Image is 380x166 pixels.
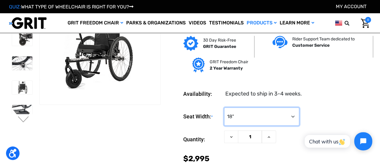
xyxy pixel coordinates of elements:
a: Account [336,4,366,9]
p: 30 Day Risk-Free [203,37,236,43]
span: QUIZ: [9,4,21,10]
img: Cart [361,19,369,28]
span: 0 [365,17,371,23]
img: Grit freedom [192,58,205,73]
strong: 2 Year Warranty [209,66,242,71]
a: Parks & Organizations [125,13,187,33]
img: GRIT Freedom Chair: 3.0 [12,81,32,94]
label: Quantity: [183,130,221,149]
dd: Expected to ship in 3-4 weeks. [225,90,302,98]
a: Testimonials [208,13,245,33]
p: GRIT Freedom Chair [209,59,248,65]
img: GRIT Freedom Chair: 3.0 [40,9,160,90]
dt: Availability: [183,90,221,98]
img: GRIT All-Terrain Wheelchair and Mobility Equipment [9,17,47,29]
a: QUIZ:WHAT TYPE OF WHEELCHAIR IS RIGHT FOR YOU? [9,4,133,10]
img: GRIT Freedom Chair: 3.0 [12,56,32,70]
a: GRIT Freedom Chair [66,13,125,33]
p: Rider Support Team dedicated to [292,36,355,42]
label: Seat Width: [183,108,221,126]
img: GRIT Freedom Chair: 3.0 [12,32,32,46]
a: Products [245,13,278,33]
a: Learn More [278,13,316,33]
a: Cart with 0 items [356,17,371,30]
span: $2,995 [183,154,209,163]
strong: GRIT Guarantee [203,44,236,49]
img: GRIT Guarantee [183,36,198,51]
input: Search [347,17,356,30]
button: Go to slide 2 of 3 [17,116,30,124]
img: GRIT Freedom Chair: 3.0 [12,105,32,118]
img: Customer service [272,36,287,48]
strong: Customer Service [292,43,330,48]
a: Videos [187,13,208,33]
img: us.png [335,19,342,27]
iframe: Tidio Chat [298,127,377,155]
